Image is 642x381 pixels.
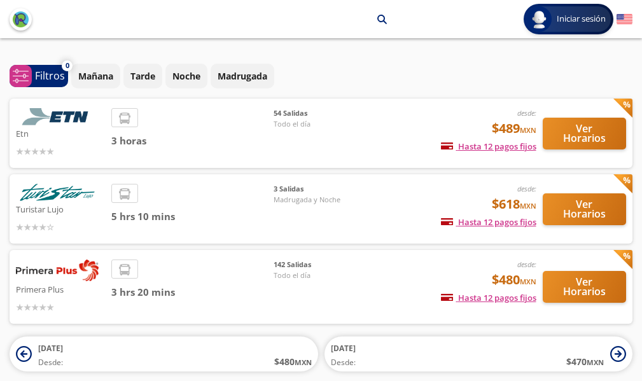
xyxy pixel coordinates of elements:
[543,193,627,225] button: Ver Horarios
[71,64,120,88] button: Mañana
[66,60,69,71] span: 0
[16,184,99,201] img: Turistar Lujo
[492,270,536,289] span: $480
[517,108,536,118] em: desde:
[517,260,536,269] em: desde:
[165,64,207,88] button: Noche
[16,125,105,141] p: Etn
[331,343,356,354] span: [DATE]
[520,125,536,135] small: MXN
[331,357,356,368] span: Desde:
[520,201,536,211] small: MXN
[111,209,274,224] span: 5 hrs 10 mins
[78,69,113,83] p: Mañana
[520,277,536,286] small: MXN
[566,355,604,368] span: $ 470
[10,8,32,31] button: back
[617,11,632,27] button: English
[35,68,65,83] p: Filtros
[166,13,262,26] p: Santiago de Querétaro
[274,108,363,119] span: 54 Salidas
[10,336,318,371] button: [DATE]Desde:$480MXN
[16,260,99,281] img: Primera Plus
[111,285,274,300] span: 3 hrs 20 mins
[38,343,63,354] span: [DATE]
[130,69,155,83] p: Tarde
[274,195,363,205] span: Madrugada y Noche
[16,108,99,125] img: Etn
[38,357,63,368] span: Desde:
[277,13,368,26] p: [GEOGRAPHIC_DATA]
[441,216,536,228] span: Hasta 12 pagos fijos
[172,69,200,83] p: Noche
[324,336,633,371] button: [DATE]Desde:$470MXN
[274,184,363,195] span: 3 Salidas
[492,119,536,138] span: $489
[543,271,627,303] button: Ver Horarios
[111,134,274,148] span: 3 horas
[274,270,363,281] span: Todo el día
[295,357,312,367] small: MXN
[10,65,68,87] button: 0Filtros
[441,292,536,303] span: Hasta 12 pagos fijos
[492,195,536,214] span: $618
[16,201,105,216] p: Turistar Lujo
[16,281,105,296] p: Primera Plus
[517,184,536,193] em: desde:
[274,355,312,368] span: $ 480
[211,64,274,88] button: Madrugada
[441,141,536,152] span: Hasta 12 pagos fijos
[274,119,363,130] span: Todo el día
[123,64,162,88] button: Tarde
[552,13,611,25] span: Iniciar sesión
[587,357,604,367] small: MXN
[274,260,363,270] span: 142 Salidas
[218,69,267,83] p: Madrugada
[543,118,627,149] button: Ver Horarios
